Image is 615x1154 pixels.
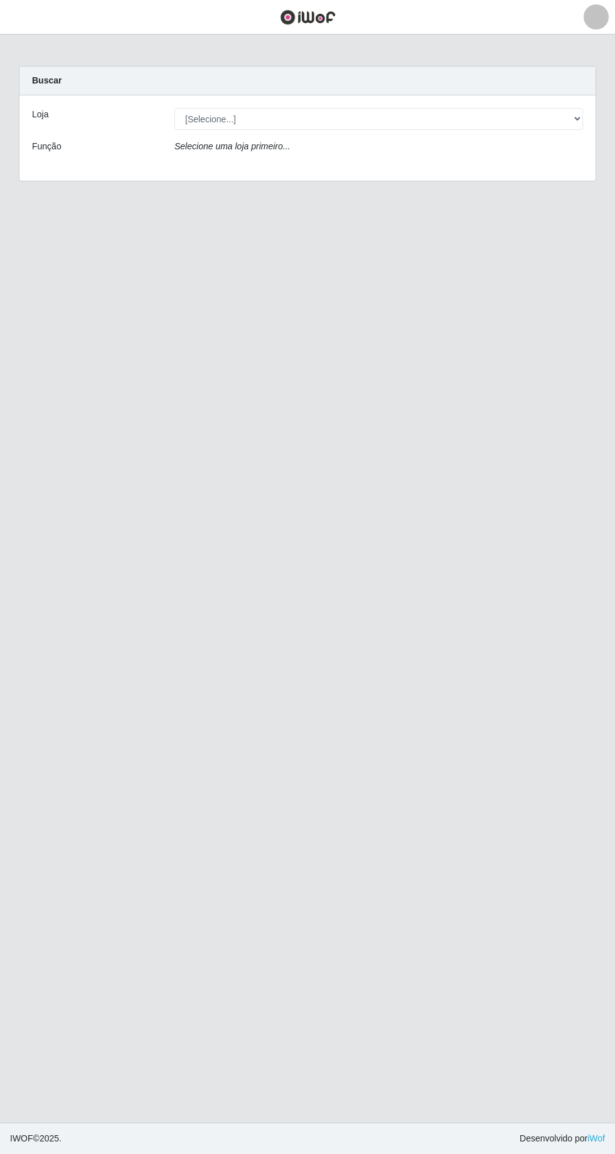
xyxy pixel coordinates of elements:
span: IWOF [10,1133,33,1143]
label: Loja [32,108,48,121]
strong: Buscar [32,75,61,85]
a: iWof [587,1133,605,1143]
span: © 2025 . [10,1132,61,1145]
label: Função [32,140,61,153]
img: CoreUI Logo [280,9,336,25]
i: Selecione uma loja primeiro... [174,141,290,151]
span: Desenvolvido por [520,1132,605,1145]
